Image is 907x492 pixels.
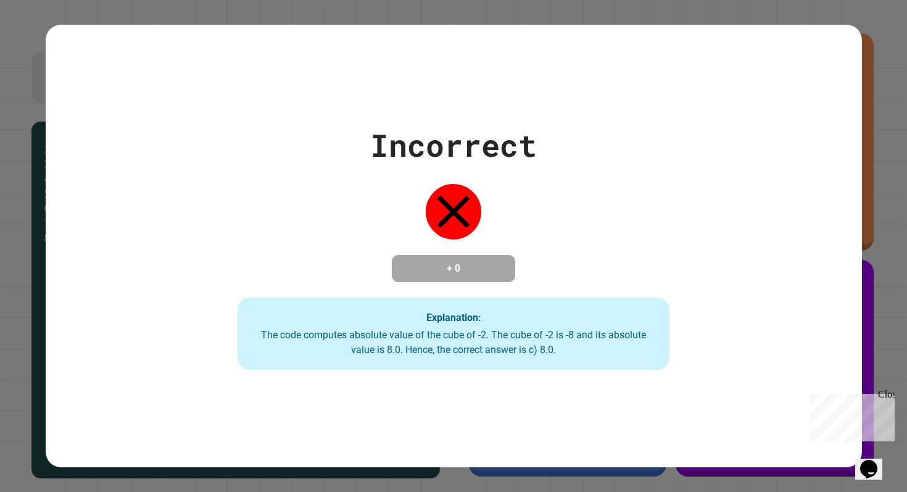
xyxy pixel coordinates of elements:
div: Incorrect [370,122,537,169]
iframe: chat widget [855,443,895,480]
h4: + 0 [404,261,503,276]
iframe: chat widget [805,389,895,441]
div: Chat with us now!Close [5,5,85,78]
div: The code computes absolute value of the cube of -2. The cube of -2 is -8 and its absolute value i... [250,328,657,357]
strong: Explanation: [426,311,481,323]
